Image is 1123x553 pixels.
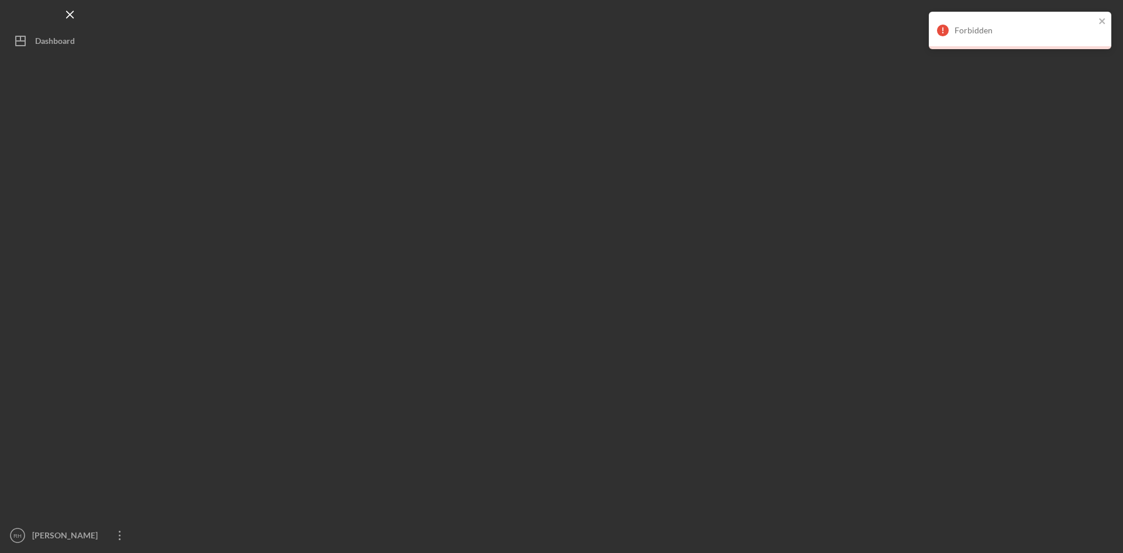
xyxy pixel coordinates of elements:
button: Dashboard [6,29,135,53]
button: RH[PERSON_NAME] [6,524,135,547]
div: [PERSON_NAME] [29,524,105,550]
button: close [1098,16,1107,28]
text: RH [13,533,22,539]
div: Dashboard [35,29,75,56]
div: Forbidden [955,26,1095,35]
